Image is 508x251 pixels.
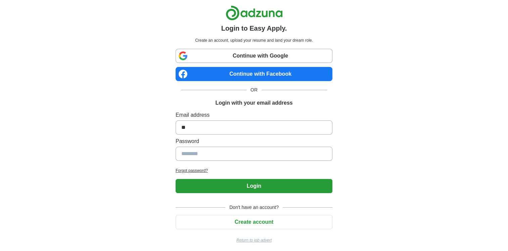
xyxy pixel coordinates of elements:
h1: Login with your email address [215,99,292,107]
span: OR [246,86,262,94]
p: Create an account, upload your resume and land your dream role. [177,37,331,43]
h1: Login to Easy Apply. [221,23,287,33]
a: Forgot password? [176,168,332,174]
img: Adzuna logo [226,5,283,21]
span: Don't have an account? [225,204,283,211]
a: Create account [176,219,332,225]
button: Login [176,179,332,193]
label: Password [176,137,332,145]
button: Create account [176,215,332,229]
a: Return to job advert [176,237,332,243]
a: Continue with Google [176,49,332,63]
label: Email address [176,111,332,119]
a: Continue with Facebook [176,67,332,81]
